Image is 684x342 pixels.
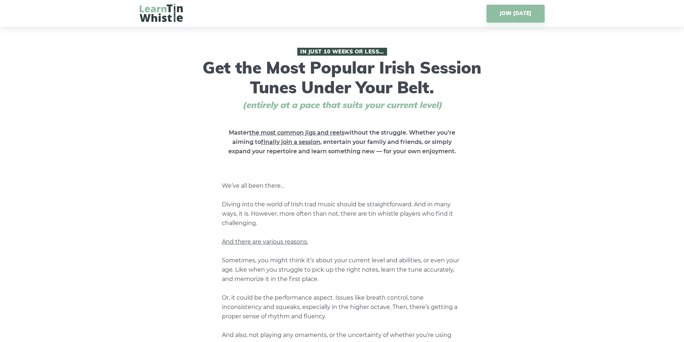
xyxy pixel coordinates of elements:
span: And there are various reasons. [222,238,308,245]
img: LearnTinWhistle.com [140,4,183,22]
span: the most common jigs and reels [249,129,344,136]
h1: Get the Most Popular Irish Session Tunes Under Your Belt. [200,48,484,110]
span: In Just 10 Weeks or Less… [297,48,387,56]
span: (entirely at a pace that suits your current level) [229,100,455,110]
a: JOIN [DATE] [487,5,544,23]
span: finally join a session [261,139,320,145]
strong: Master without the struggle. Whether you’re aiming to , entertain your family and friends, or sim... [228,129,456,155]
